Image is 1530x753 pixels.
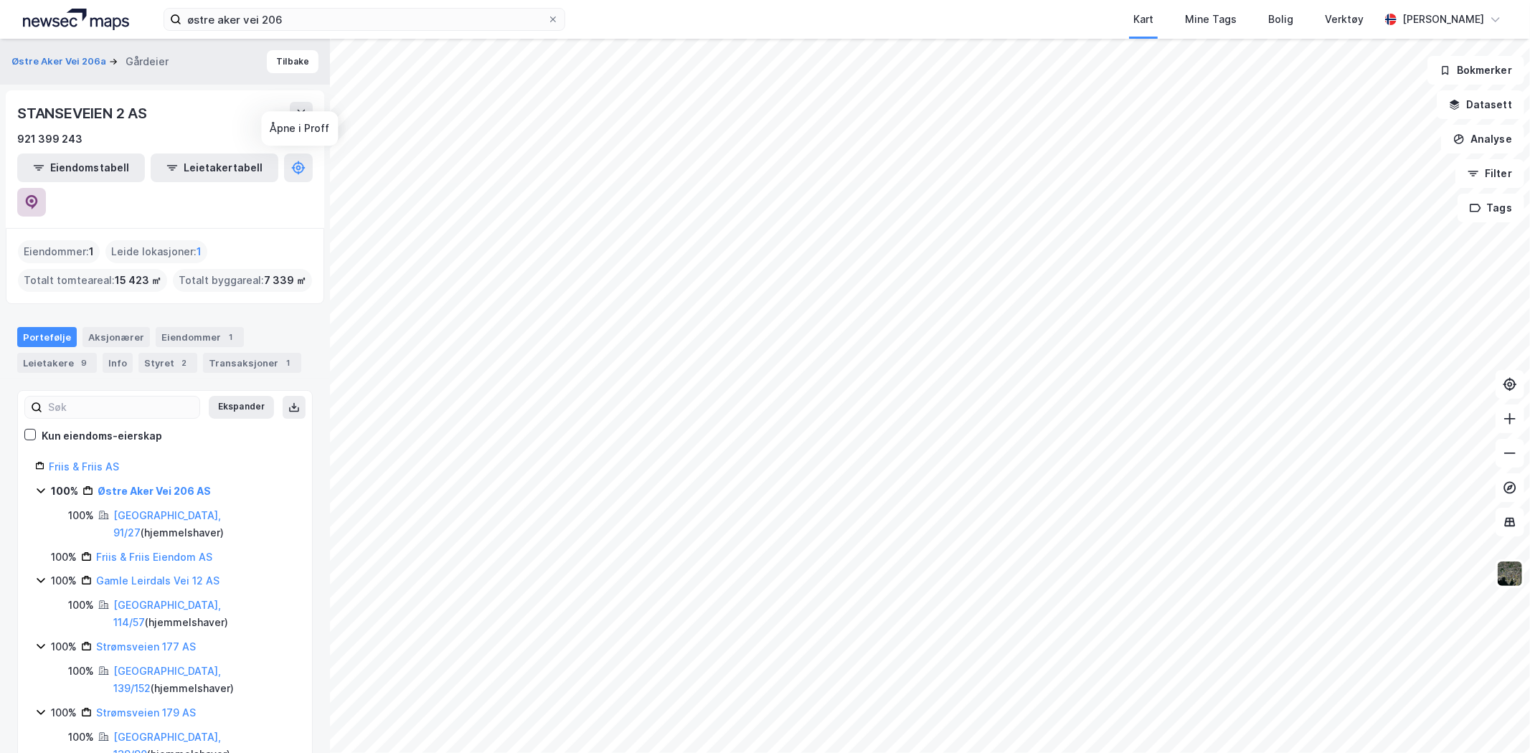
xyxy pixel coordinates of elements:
button: Østre Aker Vei 206a [11,55,109,69]
img: 9k= [1496,560,1524,587]
button: Tilbake [267,50,318,73]
div: Leietakere [17,353,97,373]
div: Styret [138,353,197,373]
div: Mine Tags [1185,11,1237,28]
button: Leietakertabell [151,153,278,182]
div: 921 399 243 [17,131,82,148]
div: Leide lokasjoner : [105,240,207,263]
div: 100% [51,572,77,589]
div: 100% [68,597,94,614]
div: [PERSON_NAME] [1402,11,1484,28]
span: 1 [89,243,94,260]
img: logo.a4113a55bc3d86da70a041830d287a7e.svg [23,9,129,30]
div: 100% [51,549,77,566]
input: Søk [42,397,199,418]
span: 1 [197,243,202,260]
div: Eiendommer [156,327,244,347]
div: 1 [281,356,296,370]
a: Friis & Friis Eiendom AS [96,551,212,563]
div: Totalt tomteareal : [18,269,167,292]
div: ( hjemmelshaver ) [113,507,295,541]
input: Søk på adresse, matrikkel, gårdeiere, leietakere eller personer [181,9,547,30]
div: Info [103,353,133,373]
div: Totalt byggareal : [173,269,312,292]
div: 100% [51,638,77,655]
div: 100% [68,663,94,680]
button: Datasett [1437,90,1524,119]
a: [GEOGRAPHIC_DATA], 91/27 [113,509,221,539]
div: STANSEVEIEN 2 AS [17,102,150,125]
button: Filter [1455,159,1524,188]
div: Kart [1133,11,1153,28]
div: 2 [177,356,192,370]
div: Kontrollprogram for chat [1458,684,1530,753]
a: Gamle Leirdals Vei 12 AS [96,574,219,587]
button: Analyse [1441,125,1524,153]
div: 9 [77,356,91,370]
div: Kun eiendoms-eierskap [42,427,162,445]
div: 1 [224,330,238,344]
div: 100% [51,483,78,500]
div: ( hjemmelshaver ) [113,597,295,631]
div: Gårdeier [126,53,169,70]
div: Verktøy [1325,11,1364,28]
div: 100% [51,704,77,721]
button: Bokmerker [1427,56,1524,85]
iframe: Chat Widget [1458,684,1530,753]
div: Bolig [1268,11,1293,28]
a: [GEOGRAPHIC_DATA], 114/57 [113,599,221,628]
span: 15 423 ㎡ [115,272,161,289]
a: Friis & Friis AS [49,460,119,473]
div: ( hjemmelshaver ) [113,663,295,697]
a: Østre Aker Vei 206 AS [98,485,211,497]
button: Eiendomstabell [17,153,145,182]
div: 100% [68,729,94,746]
span: 7 339 ㎡ [264,272,306,289]
a: Strømsveien 177 AS [96,640,196,653]
div: Eiendommer : [18,240,100,263]
button: Ekspander [209,396,274,419]
div: Portefølje [17,327,77,347]
div: Aksjonærer [82,327,150,347]
div: 100% [68,507,94,524]
button: Tags [1458,194,1524,222]
a: [GEOGRAPHIC_DATA], 139/152 [113,665,221,694]
a: Strømsveien 179 AS [96,706,196,719]
div: Transaksjoner [203,353,301,373]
